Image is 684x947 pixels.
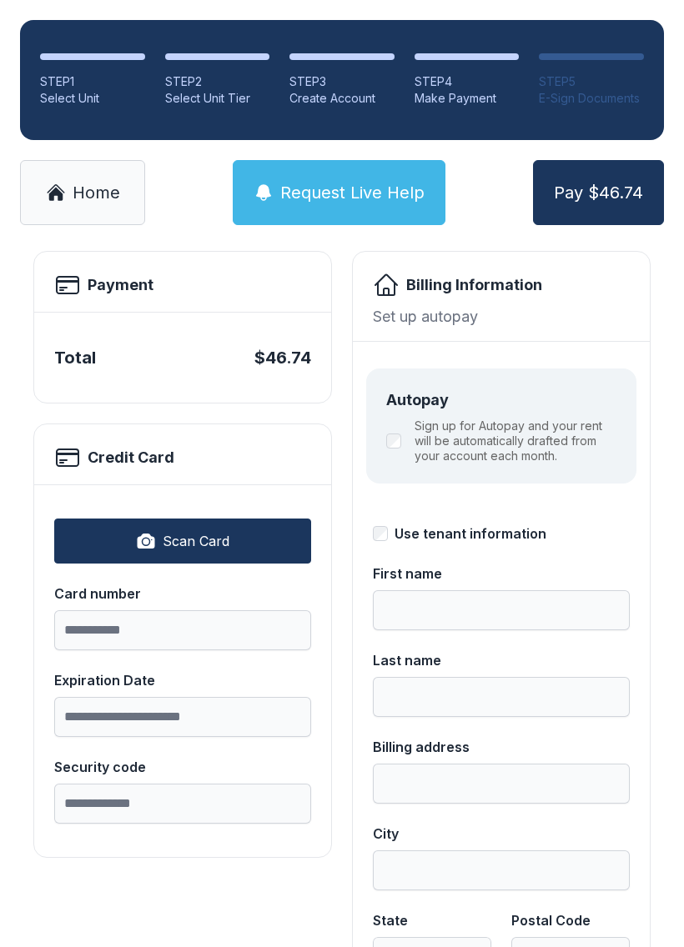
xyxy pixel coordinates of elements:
input: First name [373,590,630,630]
div: Expiration Date [54,670,311,690]
div: Make Payment [415,90,520,107]
div: STEP 1 [40,73,145,90]
div: City [373,824,630,844]
div: Set up autopay [373,305,630,328]
input: City [373,850,630,890]
h2: Credit Card [88,446,174,469]
div: Security code [54,757,311,777]
div: STEP 2 [165,73,270,90]
div: Postal Code [511,910,630,930]
div: Create Account [289,90,395,107]
h2: Billing Information [406,273,542,297]
span: Home [73,181,120,204]
input: Card number [54,610,311,650]
span: Scan Card [163,531,229,551]
label: Sign up for Autopay and your rent will be automatically drafted from your account each month. [415,418,616,463]
div: Select Unit [40,90,145,107]
div: Select Unit Tier [165,90,270,107]
span: Pay $46.74 [554,181,643,204]
div: Autopay [386,388,616,412]
div: STEP 3 [289,73,395,90]
div: Total [54,346,96,369]
div: Card number [54,584,311,604]
div: Use tenant information [395,524,546,544]
div: STEP 4 [415,73,520,90]
input: Billing address [373,764,630,804]
h2: Payment [88,273,153,297]
div: Last name [373,650,630,670]
span: Request Live Help [280,181,425,204]
div: $46.74 [254,346,311,369]
div: STEP 5 [539,73,644,90]
input: Security code [54,784,311,824]
input: Expiration Date [54,697,311,737]
div: Billing address [373,737,630,757]
input: Last name [373,677,630,717]
div: First name [373,564,630,584]
div: E-Sign Documents [539,90,644,107]
div: State [373,910,491,930]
